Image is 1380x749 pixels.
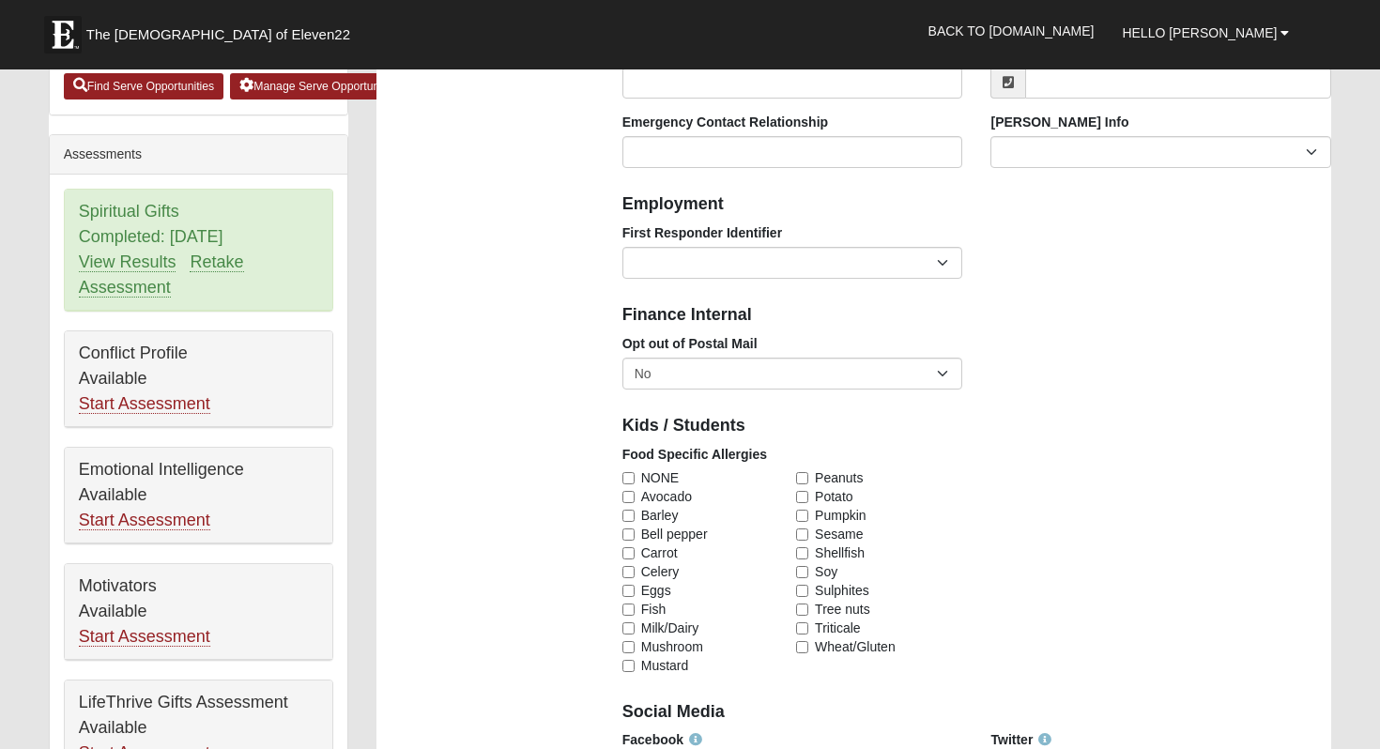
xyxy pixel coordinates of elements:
[622,702,1332,723] h4: Social Media
[641,562,679,581] span: Celery
[622,491,635,503] input: Avocado
[64,73,224,99] a: Find Serve Opportunities
[641,600,666,619] span: Fish
[50,135,347,175] div: Assessments
[65,564,332,660] div: Motivators Available
[796,566,808,578] input: Soy
[65,190,332,311] div: Spiritual Gifts Completed: [DATE]
[622,528,635,541] input: Bell pepper
[796,604,808,616] input: Tree nuts
[79,394,210,414] a: Start Assessment
[79,252,176,272] a: View Results
[79,252,244,298] a: Retake Assessment
[796,472,808,484] input: Peanuts
[641,468,679,487] span: NONE
[622,585,635,597] input: Eggs
[815,637,896,656] span: Wheat/Gluten
[35,7,410,53] a: The [DEMOGRAPHIC_DATA] of Eleven22
[1108,9,1303,56] a: Hello [PERSON_NAME]
[641,506,679,525] span: Barley
[65,331,332,427] div: Conflict Profile Available
[796,491,808,503] input: Potato
[1122,25,1277,40] span: Hello [PERSON_NAME]
[86,25,350,44] span: The [DEMOGRAPHIC_DATA] of Eleven22
[796,641,808,653] input: Wheat/Gluten
[815,506,866,525] span: Pumpkin
[622,547,635,559] input: Carrot
[641,656,689,675] span: Mustard
[796,510,808,522] input: Pumpkin
[815,525,863,543] span: Sesame
[622,641,635,653] input: Mushroom
[622,510,635,522] input: Barley
[641,543,678,562] span: Carrot
[641,581,671,600] span: Eggs
[622,566,635,578] input: Celery
[815,468,863,487] span: Peanuts
[990,730,1051,749] label: Twitter
[796,547,808,559] input: Shellfish
[622,660,635,672] input: Mustard
[622,334,758,353] label: Opt out of Postal Mail
[65,448,332,543] div: Emotional Intelligence Available
[990,113,1128,131] label: [PERSON_NAME] Info
[622,445,767,464] label: Food Specific Allergies
[796,585,808,597] input: Sulphites
[815,562,837,581] span: Soy
[815,619,861,637] span: Triticale
[79,511,210,530] a: Start Assessment
[622,305,1332,326] h4: Finance Internal
[796,528,808,541] input: Sesame
[622,113,828,131] label: Emergency Contact Relationship
[622,194,1332,215] h4: Employment
[622,416,1332,436] h4: Kids / Students
[230,73,409,99] a: Manage Serve Opportunities
[914,8,1109,54] a: Back to [DOMAIN_NAME]
[641,487,692,506] span: Avocado
[815,600,870,619] span: Tree nuts
[622,622,635,634] input: Milk/Dairy
[796,622,808,634] input: Triticale
[44,16,82,53] img: Eleven22 logo
[641,637,703,656] span: Mushroom
[622,223,782,242] label: First Responder Identifier
[815,543,865,562] span: Shellfish
[815,581,869,600] span: Sulphites
[641,619,698,637] span: Milk/Dairy
[79,627,210,647] a: Start Assessment
[622,604,635,616] input: Fish
[641,525,708,543] span: Bell pepper
[622,472,635,484] input: NONE
[622,730,702,749] label: Facebook
[815,487,852,506] span: Potato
